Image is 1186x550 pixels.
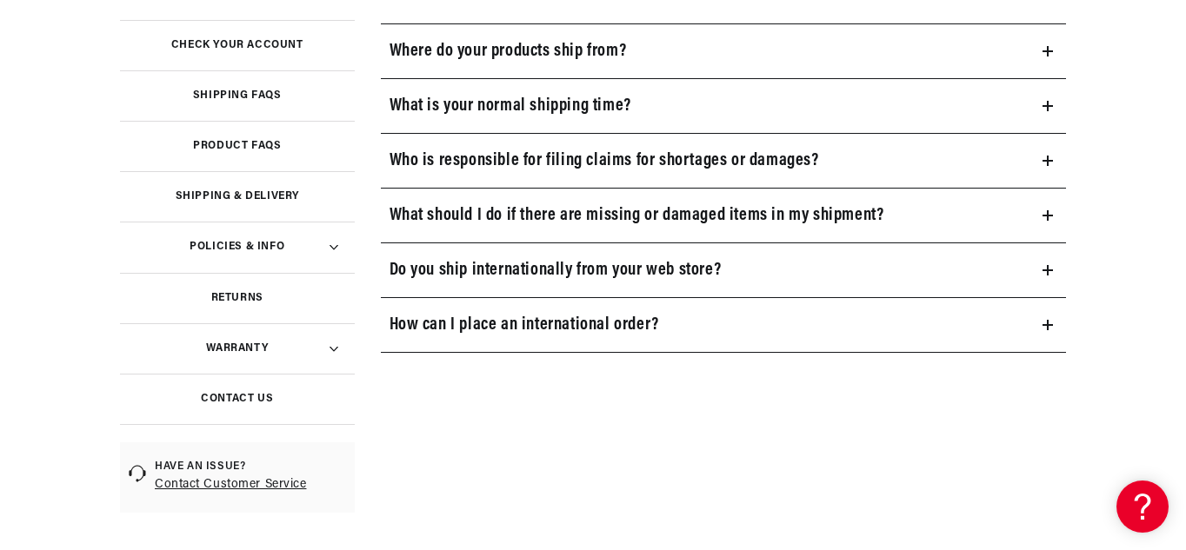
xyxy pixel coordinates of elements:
a: Returns [120,273,355,323]
summary: What is your normal shipping time? [381,79,1067,133]
a: Contact Us [120,374,355,424]
a: Contact Customer Service [155,474,346,495]
summary: Warranty [120,323,355,374]
h3: How can I place an international order? [390,311,659,339]
h3: Do you ship internationally from your web store? [390,256,722,284]
h3: Where do your products ship from? [390,37,627,65]
h3: Returns [211,294,263,302]
h3: Policies & Info [190,242,284,251]
a: Shipping FAQs [120,70,355,121]
h3: Product FAQs [193,142,281,150]
h3: Who is responsible for filing claims for shortages or damages? [390,147,819,175]
summary: Who is responsible for filing claims for shortages or damages? [381,134,1067,188]
a: Shipping & Delivery [120,171,355,222]
h3: Shipping & Delivery [176,192,299,201]
h3: Warranty [206,344,268,353]
h3: What should I do if there are missing or damaged items in my shipment? [390,202,884,229]
summary: Policies & Info [120,222,355,272]
h3: What is your normal shipping time? [390,92,631,120]
h3: Contact Us [201,394,273,403]
h3: Shipping FAQs [193,91,282,100]
a: Product FAQs [120,121,355,171]
h3: Check your account [171,41,303,50]
summary: Where do your products ship from? [381,24,1067,78]
summary: What should I do if there are missing or damaged items in my shipment? [381,189,1067,242]
summary: How can I place an international order? [381,298,1067,352]
span: Have an issue? [155,460,346,474]
a: Check your account [120,20,355,70]
summary: Do you ship internationally from your web store? [381,243,1067,297]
